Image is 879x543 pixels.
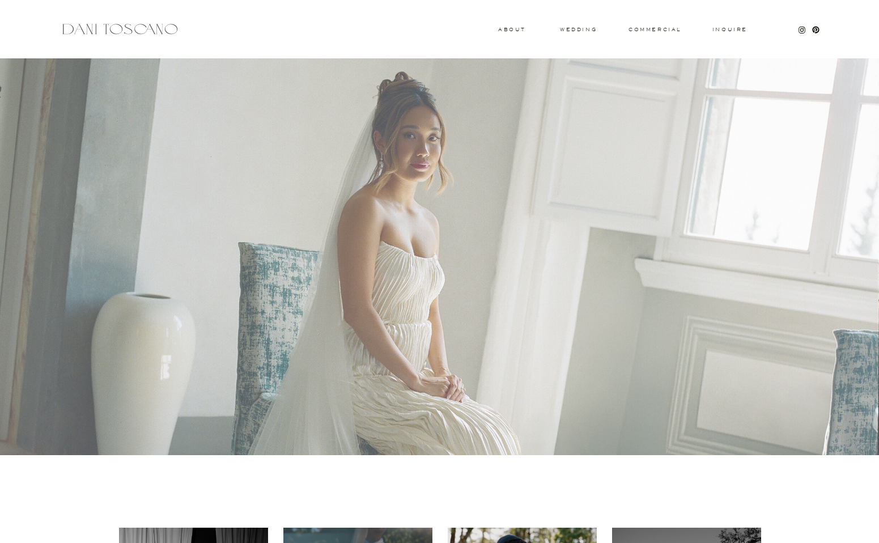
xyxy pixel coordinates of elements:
[560,27,597,31] a: wedding
[629,27,681,32] a: commercial
[712,27,748,33] a: Inquire
[498,27,523,31] a: About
